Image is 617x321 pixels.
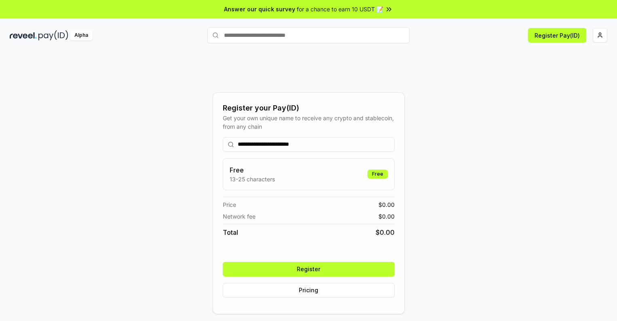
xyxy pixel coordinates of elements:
[376,227,395,237] span: $ 0.00
[297,5,383,13] span: for a chance to earn 10 USDT 📝
[10,30,37,40] img: reveel_dark
[223,212,256,221] span: Network fee
[223,102,395,114] div: Register your Pay(ID)
[368,170,388,179] div: Free
[223,114,395,131] div: Get your own unique name to receive any crypto and stablecoin, from any chain
[70,30,93,40] div: Alpha
[528,28,586,43] button: Register Pay(ID)
[223,283,395,298] button: Pricing
[378,212,395,221] span: $ 0.00
[223,262,395,276] button: Register
[223,227,238,237] span: Total
[224,5,295,13] span: Answer our quick survey
[230,175,275,183] p: 13-25 characters
[230,165,275,175] h3: Free
[378,200,395,209] span: $ 0.00
[38,30,68,40] img: pay_id
[223,200,236,209] span: Price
